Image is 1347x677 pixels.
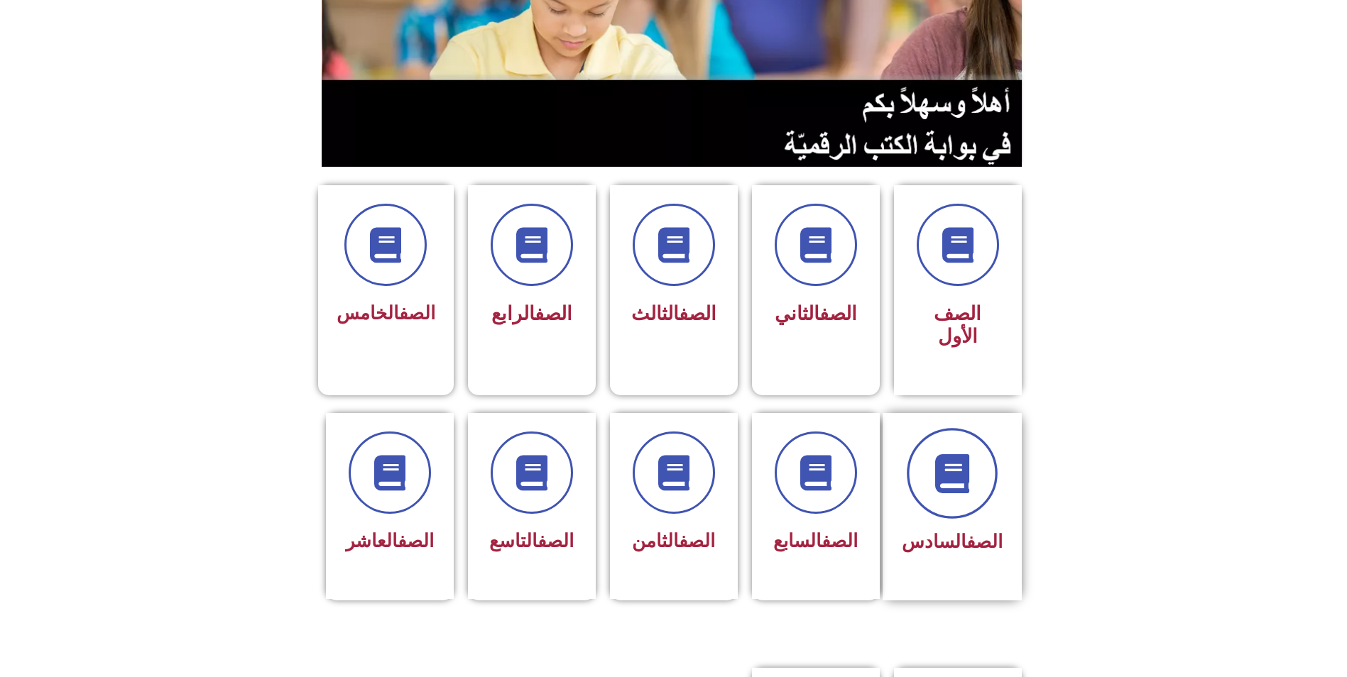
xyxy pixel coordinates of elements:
a: الصف [819,302,857,325]
span: التاسع [489,530,574,551]
a: الصف [398,530,434,551]
a: الصف [822,530,858,551]
span: السادس [902,531,1003,552]
a: الصف [966,531,1003,552]
span: الثالث [631,302,716,325]
span: العاشر [346,530,434,551]
a: الصف [538,530,574,551]
a: الصف [399,302,435,324]
a: الصف [679,530,715,551]
span: السابع [773,530,858,551]
span: الثاني [775,302,857,325]
span: الثامن [632,530,715,551]
span: الرابع [491,302,572,325]
span: الصف الأول [934,302,981,348]
a: الصف [535,302,572,325]
a: الصف [679,302,716,325]
span: الخامس [337,302,435,324]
